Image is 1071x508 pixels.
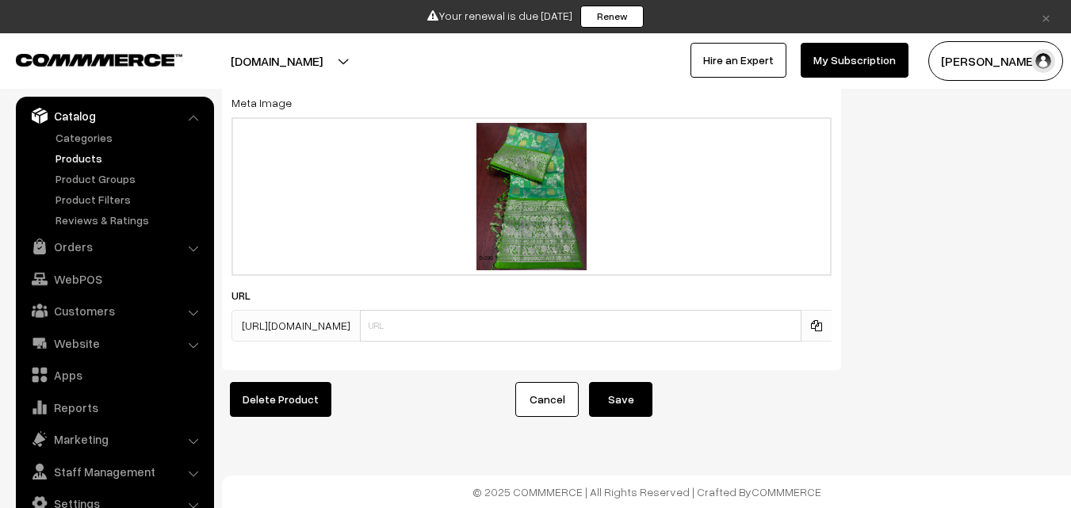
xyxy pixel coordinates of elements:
[52,129,208,146] a: Categories
[222,476,1071,508] footer: © 2025 COMMMERCE | All Rights Reserved | Crafted By
[20,361,208,389] a: Apps
[20,393,208,422] a: Reports
[20,232,208,261] a: Orders
[52,212,208,228] a: Reviews & Ratings
[231,94,292,111] label: Meta Image
[801,43,908,78] a: My Subscription
[52,191,208,208] a: Product Filters
[231,287,270,304] label: URL
[16,49,155,68] a: COMMMERCE
[231,310,360,342] span: [URL][DOMAIN_NAME]
[1031,49,1055,73] img: user
[1035,7,1057,26] a: ×
[230,382,331,417] button: Delete Product
[20,265,208,293] a: WebPOS
[52,170,208,187] a: Product Groups
[52,150,208,166] a: Products
[580,6,644,28] a: Renew
[20,296,208,325] a: Customers
[690,43,786,78] a: Hire an Expert
[752,485,821,498] a: COMMMERCE
[515,382,579,417] a: Cancel
[175,41,378,81] button: [DOMAIN_NAME]
[20,425,208,453] a: Marketing
[589,382,652,417] button: Save
[20,329,208,357] a: Website
[928,41,1063,81] button: [PERSON_NAME]
[20,101,208,130] a: Catalog
[16,54,182,66] img: COMMMERCE
[20,457,208,486] a: Staff Management
[6,6,1065,28] div: Your renewal is due [DATE]
[360,310,801,342] input: URL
